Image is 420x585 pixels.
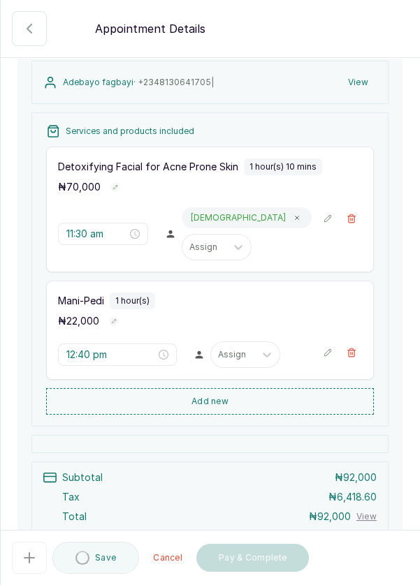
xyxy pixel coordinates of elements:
[58,160,238,174] p: Detoxifying Facial for Acne Prone Skin
[62,471,103,484] p: Subtotal
[138,77,214,87] span: +234 8130641705 |
[62,510,87,524] p: Total
[340,70,377,95] button: View
[66,126,194,137] p: Services and products included
[317,510,351,522] span: 92,000
[66,226,127,242] input: Select time
[115,295,150,306] p: 1 hour(s)
[309,510,351,524] p: ₦
[356,511,377,522] button: View
[343,471,377,483] span: 92,000
[66,315,99,327] span: 22,000
[145,544,191,572] button: Cancel
[58,314,99,328] p: ₦
[95,20,205,37] p: Appointment Details
[337,491,377,503] span: 6,418.60
[58,180,101,194] p: ₦
[328,490,377,504] p: ₦
[52,542,139,574] button: Save
[340,529,377,540] button: Copy
[58,294,104,308] p: Mani-Pedi
[62,490,80,504] p: Tax
[196,544,309,572] button: Pay & Complete
[62,529,123,544] span: Payment Link
[66,347,156,362] input: Select time
[129,529,176,544] span: Visit link
[63,77,214,88] p: Adebayo fagbayi ·
[249,161,317,172] p: 1 hour(s) 10 mins
[191,212,286,223] p: [DEMOGRAPHIC_DATA]
[335,471,377,484] p: ₦
[46,388,374,415] button: Add new
[66,181,101,193] span: 70,000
